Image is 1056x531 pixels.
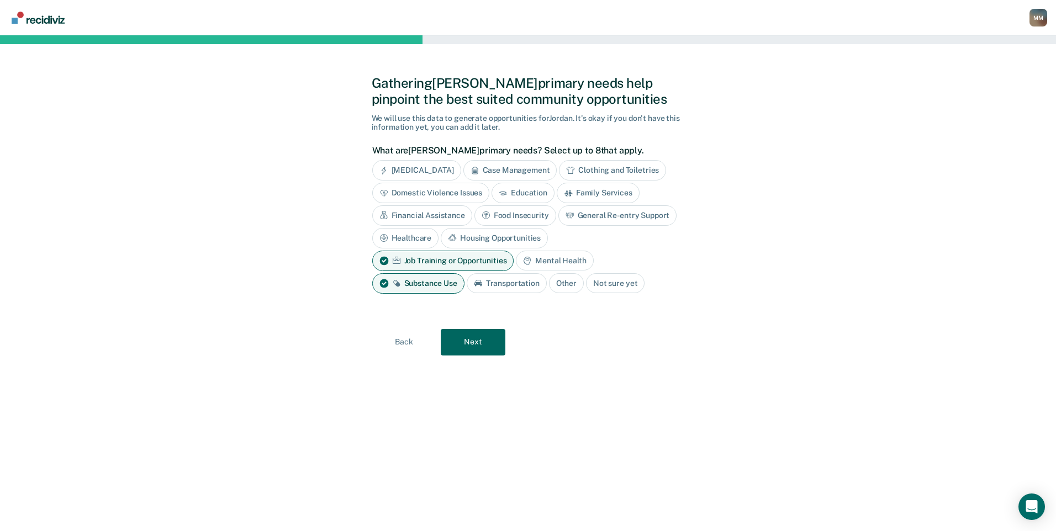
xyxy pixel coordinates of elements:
div: Open Intercom Messenger [1018,493,1045,520]
div: Financial Assistance [372,205,472,226]
div: Family Services [557,183,640,203]
div: Healthcare [372,228,439,248]
div: Domestic Violence Issues [372,183,490,203]
div: M M [1029,9,1047,26]
div: Housing Opportunities [441,228,548,248]
div: Substance Use [372,273,464,294]
img: Recidiviz [12,12,65,24]
div: Gathering [PERSON_NAME] primary needs help pinpoint the best suited community opportunities [372,75,685,107]
div: Job Training or Opportunities [372,251,514,271]
div: Transportation [467,273,547,294]
button: Profile dropdown button [1029,9,1047,26]
button: Back [372,329,436,355]
div: Food Insecurity [474,205,556,226]
div: Other [549,273,584,294]
div: Case Management [463,160,557,180]
div: Clothing and Toiletries [559,160,666,180]
div: General Re-entry Support [558,205,677,226]
div: [MEDICAL_DATA] [372,160,461,180]
button: Next [441,329,505,355]
div: Education [492,183,555,203]
div: We will use this data to generate opportunities for Jordan . It's okay if you don't have this inf... [372,114,685,132]
div: Mental Health [516,251,593,271]
label: What are [PERSON_NAME] primary needs? Select up to 8 that apply. [372,145,679,156]
div: Not sure yet [586,273,645,294]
